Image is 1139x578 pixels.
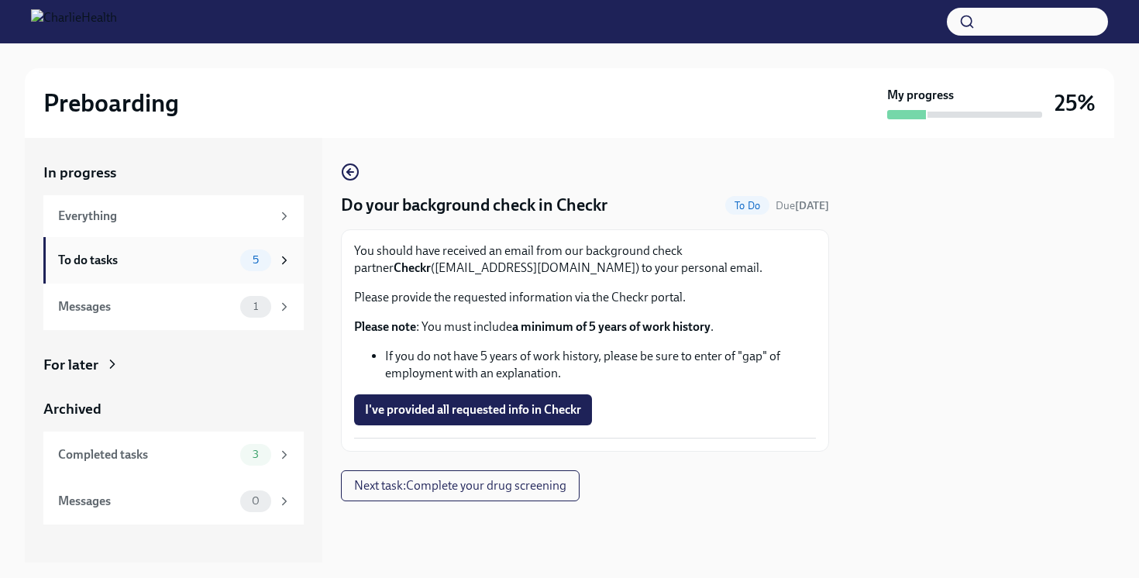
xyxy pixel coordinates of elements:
strong: a minimum of 5 years of work history [512,319,711,334]
button: Next task:Complete your drug screening [341,470,580,501]
span: 3 [243,449,268,460]
h3: 25% [1055,89,1096,117]
img: CharlieHealth [31,9,117,34]
button: I've provided all requested info in Checkr [354,394,592,425]
p: : You must include . [354,318,816,335]
span: Next task : Complete your drug screening [354,478,566,494]
span: I've provided all requested info in Checkr [365,402,581,418]
div: Everything [58,208,271,225]
div: Messages [58,493,234,510]
a: To do tasks5 [43,237,304,284]
p: You should have received an email from our background check partner ([EMAIL_ADDRESS][DOMAIN_NAME]... [354,243,816,277]
strong: [DATE] [795,199,829,212]
strong: Checkr [394,260,431,275]
span: 1 [244,301,267,312]
a: Messages0 [43,478,304,525]
span: 0 [243,495,269,507]
h4: Do your background check in Checkr [341,194,607,217]
a: In progress [43,163,304,183]
strong: Please note [354,319,416,334]
a: Messages1 [43,284,304,330]
a: Archived [43,399,304,419]
strong: My progress [887,87,954,104]
a: Completed tasks3 [43,432,304,478]
a: Everything [43,195,304,237]
span: To Do [725,200,769,212]
span: Due [776,199,829,212]
div: For later [43,355,98,375]
span: 5 [243,254,268,266]
span: August 18th, 2025 08:00 [776,198,829,213]
h2: Preboarding [43,88,179,119]
div: Messages [58,298,234,315]
li: If you do not have 5 years of work history, please be sure to enter of "gap" of employment with a... [385,348,816,382]
div: To do tasks [58,252,234,269]
a: For later [43,355,304,375]
p: Please provide the requested information via the Checkr portal. [354,289,816,306]
div: Completed tasks [58,446,234,463]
